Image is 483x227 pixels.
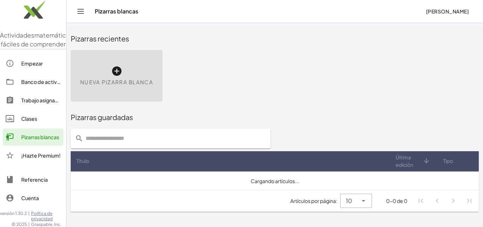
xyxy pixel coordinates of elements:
[31,211,66,222] a: Política de privacidad
[21,97,62,103] font: Trabajo asignado
[420,5,475,18] button: [PERSON_NAME]
[80,79,153,85] font: Nueva pizarra blanca
[3,189,63,206] a: Cuenta
[21,152,60,159] font: ¡Hazte Premium!
[413,193,477,209] nav: Navegación de paginación
[21,134,59,140] font: Pizarras blancas
[28,222,30,227] font: |
[346,197,352,204] font: 10
[31,211,53,222] font: Política de privacidad
[71,34,129,43] font: Pizarras recientes
[426,8,469,15] font: [PERSON_NAME]
[3,110,63,127] a: Clases
[28,211,30,216] font: |
[75,6,86,17] button: Cambiar navegación
[1,31,73,48] font: matemáticas fáciles de comprender
[21,60,43,67] font: Empezar
[396,154,413,168] font: Última edición
[21,79,74,85] font: Banco de actividades
[21,195,39,201] font: Cuenta
[71,113,133,121] font: Pizarras guardadas
[12,222,27,227] font: © 2025
[3,129,63,146] a: Pizarras blancas
[21,176,48,183] font: Referencia
[386,198,407,204] font: 0-0 de 0
[21,115,37,122] font: Clases
[3,171,63,188] a: Referencia
[3,55,63,72] a: Empezar
[251,177,299,184] font: Cargando artículos...
[75,134,83,143] i: prepended action
[31,222,61,227] font: Graspable, Inc.
[443,158,453,164] font: Tipo
[290,197,340,205] span: Artículos por página:
[3,92,63,109] a: Trabajo asignado
[76,158,89,164] font: Título
[290,198,337,204] font: Artículos por página:
[3,73,63,90] a: Banco de actividades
